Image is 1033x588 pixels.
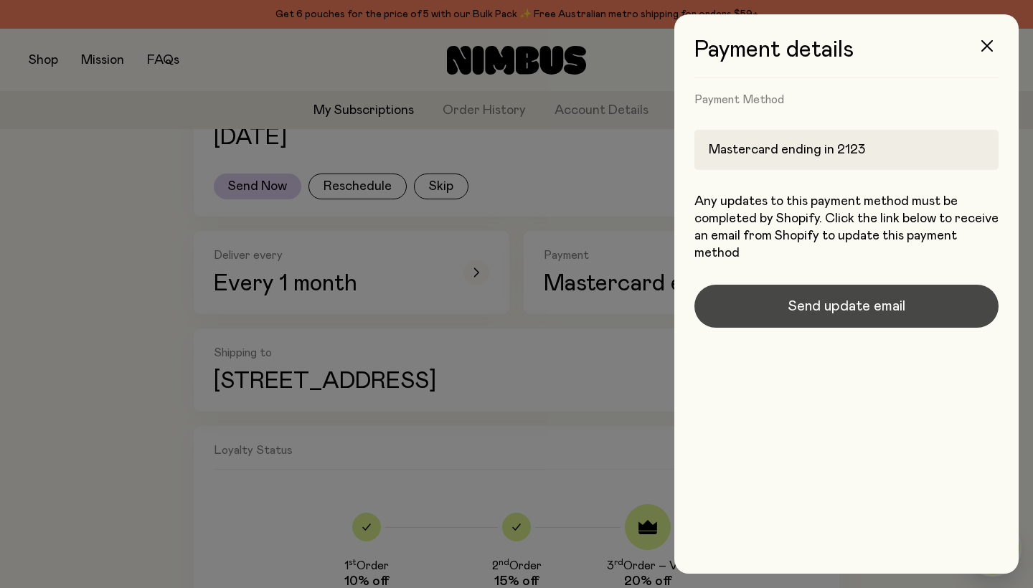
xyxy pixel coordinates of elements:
[788,296,905,316] span: Send update email
[694,130,999,170] div: Mastercard ending in 2123
[694,285,999,328] button: Send update email
[694,93,999,107] h4: Payment Method
[694,193,999,262] p: Any updates to this payment method must be completed by Shopify. Click the link below to receive ...
[694,37,999,78] h3: Payment details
